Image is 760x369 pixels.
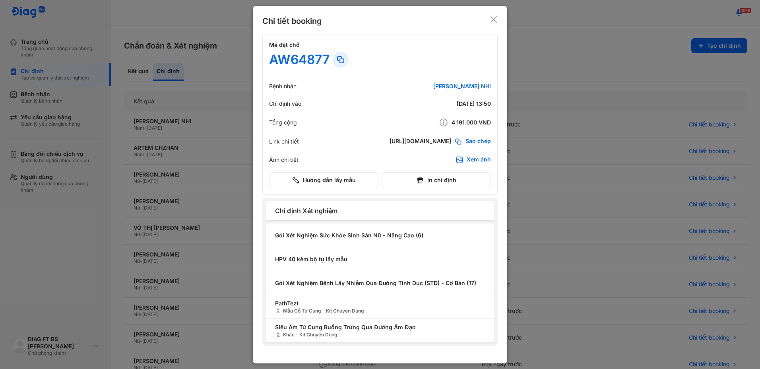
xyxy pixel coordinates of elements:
[382,172,491,188] button: In chỉ định
[275,231,485,239] span: Gói Xét Nghiệm Sức Khỏe Sinh Sản Nữ - Nâng Cao (6)
[269,41,491,49] h4: Mã đặt chỗ
[275,323,485,331] span: Siêu Âm Tử Cung Buồng Trứng Qua Đường Âm Đạo
[275,279,485,287] span: Gói Xét Nghiệm Bệnh Lây Nhiễm Qua Đường Tình Dục (STD) - Cơ Bản (17)
[467,156,491,164] div: Xem ảnh
[390,138,451,146] div: [URL][DOMAIN_NAME]
[275,255,485,263] span: HPV 40 kèm bộ tự lấy mẫu
[396,83,491,90] div: [PERSON_NAME] NHI
[269,172,378,188] button: Hướng dẫn lấy mẫu
[275,206,485,216] span: Chỉ định Xét nghiệm
[269,119,297,126] div: Tổng cộng
[465,138,491,146] span: Sao chép
[269,83,297,90] div: Bệnh nhân
[396,100,491,107] div: [DATE] 13:50
[275,331,485,338] span: Khác - Kit Chuyên Dụng
[269,100,301,107] div: Chỉ định vào
[269,52,330,68] div: AW64877
[269,138,299,145] div: Link chi tiết
[275,299,485,307] span: PathTezt
[262,16,322,27] div: Chi tiết booking
[269,156,299,163] div: Ảnh chi tiết
[275,307,485,315] span: Mẫu Cổ Tử Cung - Kit Chuyên Dụng
[396,118,491,127] div: 4.191.000 VND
